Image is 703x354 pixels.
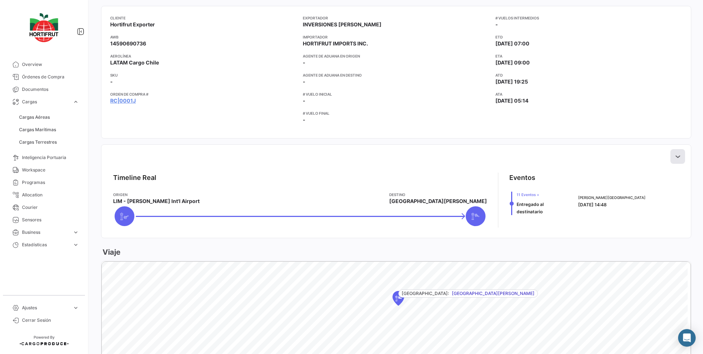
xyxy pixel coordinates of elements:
span: [PERSON_NAME][GEOGRAPHIC_DATA] [578,195,646,200]
a: Allocation [6,189,82,201]
span: Estadísticas [22,241,70,248]
a: Overview [6,58,82,71]
span: Cargas Terrestres [19,139,57,145]
span: Hortifrut Exporter [110,21,155,28]
app-card-info-title: Agente de Aduana en Destino [303,72,490,78]
span: - [303,97,305,104]
span: Programas [22,179,79,186]
app-card-info-title: AWB [110,34,297,40]
span: - [303,59,305,66]
span: Entregado al destinatario [517,202,544,214]
a: Cargas Aéreas [16,112,82,123]
span: [DATE] 07:00 [495,40,529,47]
span: expand_more [72,99,79,105]
span: HORTIFRUT IMPORTS INC. [303,40,368,47]
span: - [110,78,113,85]
app-card-info-title: Origen [113,192,200,198]
span: Ajustes [22,305,70,311]
span: Cargas Marítimas [19,126,56,133]
app-card-info-title: Orden de Compra # [110,91,297,97]
span: Allocation [22,192,79,198]
app-card-info-title: Destino [389,192,487,198]
span: Workspace [22,167,79,173]
h3: Viaje [101,247,120,257]
a: Documentos [6,83,82,96]
span: Courier [22,204,79,211]
div: Map marker [393,291,404,306]
span: [DATE] 19:25 [495,78,528,85]
app-card-info-title: # vuelo final [303,110,490,116]
span: expand_more [72,305,79,311]
span: 11 Eventos + [517,192,569,198]
span: - [303,78,305,85]
a: Sensores [6,214,82,226]
app-card-info-title: ETD [495,34,682,40]
span: Overview [22,61,79,68]
a: Inteligencia Portuaria [6,151,82,164]
span: Cargas Aéreas [19,114,50,121]
span: LIM - [PERSON_NAME] Int'l Airport [113,198,200,205]
span: [DATE] 09:00 [495,59,530,66]
span: [DATE] 05:14 [495,97,528,104]
a: Workspace [6,164,82,176]
app-card-info-title: ATA [495,91,682,97]
app-card-info-title: # vuelos intermedios [495,15,682,21]
span: Cerrar Sesión [22,317,79,324]
a: Programas [6,176,82,189]
span: INVERSIONES [PERSON_NAME] [303,21,382,28]
div: Timeline Real [113,173,156,183]
span: [GEOGRAPHIC_DATA][PERSON_NAME] [452,290,535,297]
app-card-info-title: Cliente [110,15,297,21]
a: RC|0001J [110,97,136,104]
span: - [495,21,498,28]
app-card-info-title: Importador [303,34,490,40]
div: Abrir Intercom Messenger [678,329,696,347]
span: Órdenes de Compra [22,74,79,80]
img: logo-hortifrut.svg [26,9,62,47]
a: Órdenes de Compra [6,71,82,83]
app-card-info-title: ETA [495,53,682,59]
span: [GEOGRAPHIC_DATA]: [402,290,449,297]
span: [GEOGRAPHIC_DATA][PERSON_NAME] [389,198,487,205]
span: Sensores [22,217,79,223]
span: - [303,116,305,123]
a: Cargas Marítimas [16,124,82,135]
span: Business [22,229,70,236]
app-card-info-title: SKU [110,72,297,78]
app-card-info-title: Agente de Aduana en Origen [303,53,490,59]
span: expand_more [72,229,79,236]
app-card-info-title: Aerolínea [110,53,297,59]
app-card-info-title: # vuelo inicial [303,91,490,97]
a: Cargas Terrestres [16,137,82,148]
span: LATAM Cargo Chile [110,59,159,66]
span: [DATE] 14:48 [578,202,607,207]
span: expand_more [72,241,79,248]
app-card-info-title: ATD [495,72,682,78]
span: Inteligencia Portuaria [22,154,79,161]
span: Cargas [22,99,70,105]
app-card-info-title: Exportador [303,15,490,21]
div: Eventos [509,173,535,183]
span: Documentos [22,86,79,93]
a: Courier [6,201,82,214]
span: 14590690736 [110,40,146,47]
